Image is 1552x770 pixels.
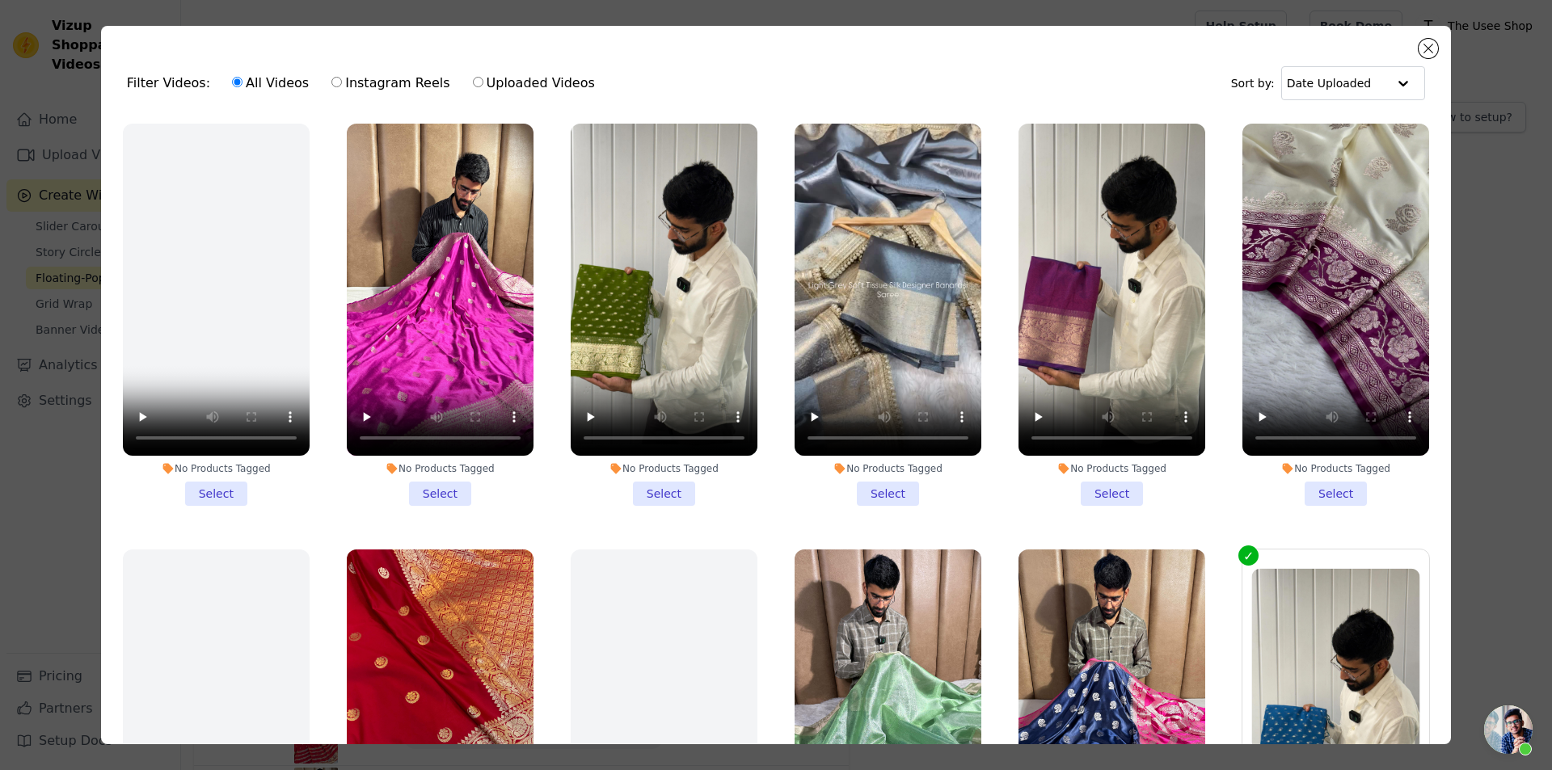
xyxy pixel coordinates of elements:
[1484,705,1533,754] div: Open chat
[1018,462,1205,475] div: No Products Tagged
[795,462,981,475] div: No Products Tagged
[331,73,450,94] label: Instagram Reels
[127,65,604,102] div: Filter Videos:
[1242,462,1429,475] div: No Products Tagged
[123,462,310,475] div: No Products Tagged
[231,73,310,94] label: All Videos
[347,462,533,475] div: No Products Tagged
[472,73,596,94] label: Uploaded Videos
[571,462,757,475] div: No Products Tagged
[1419,39,1438,58] button: Close modal
[1231,66,1426,100] div: Sort by:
